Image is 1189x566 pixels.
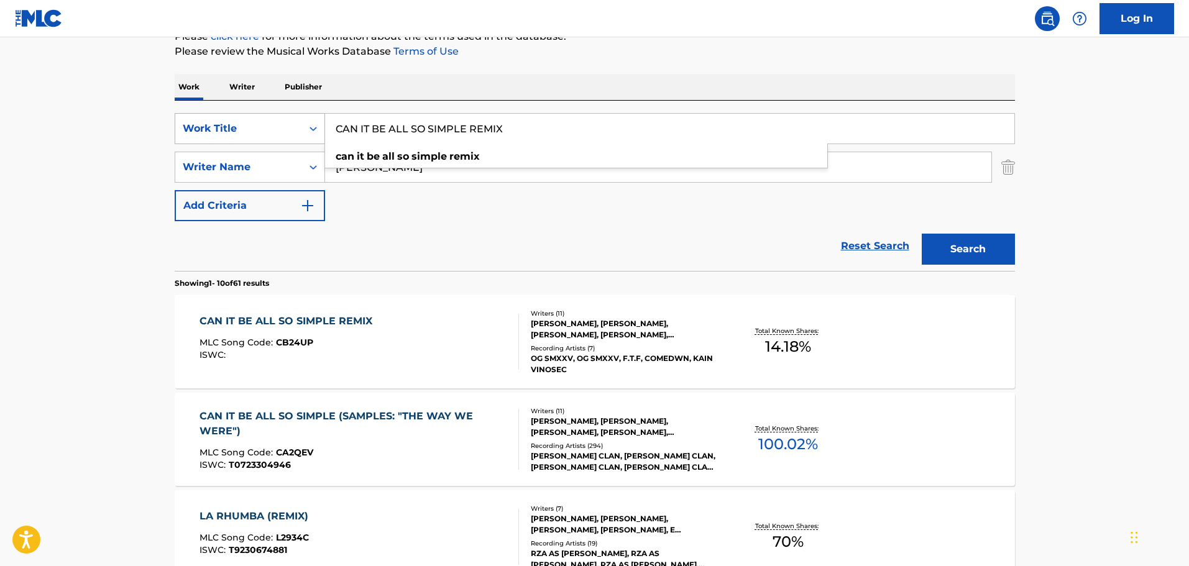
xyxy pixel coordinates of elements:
div: Writers ( 11 ) [531,406,718,416]
span: CA2QEV [276,447,313,458]
span: CB24UP [276,337,313,348]
button: Add Criteria [175,190,325,221]
a: CAN IT BE ALL SO SIMPLE REMIXMLC Song Code:CB24UPISWC:Writers (11)[PERSON_NAME], [PERSON_NAME], [... [175,295,1015,388]
p: Publisher [281,74,326,100]
strong: be [367,150,380,162]
button: Search [922,234,1015,265]
div: Recording Artists ( 19 ) [531,539,718,548]
p: Total Known Shares: [755,326,822,335]
span: T0723304946 [229,459,291,470]
p: Please review the Musical Works Database [175,44,1015,59]
div: CAN IT BE ALL SO SIMPLE (SAMPLES: "THE WAY WE WERE") [200,409,508,439]
span: 14.18 % [765,335,811,358]
div: OG SMXXV, OG SMXXV, F.T.F, COMEDWN, KAIN VINOSEC [531,353,718,375]
div: [PERSON_NAME], [PERSON_NAME], [PERSON_NAME], [PERSON_NAME], [PERSON_NAME], [PERSON_NAME], [PERSON... [531,318,718,340]
img: MLC Logo [15,9,63,27]
a: Terms of Use [391,45,459,57]
a: Log In [1099,3,1174,34]
img: Delete Criterion [1001,152,1015,183]
div: Work Title [183,121,295,136]
div: Recording Artists ( 294 ) [531,441,718,450]
strong: all [382,150,395,162]
p: Work [175,74,203,100]
span: MLC Song Code : [200,532,276,543]
img: help [1072,11,1087,26]
p: Total Known Shares: [755,424,822,433]
p: Showing 1 - 10 of 61 results [175,278,269,289]
div: [PERSON_NAME], [PERSON_NAME], [PERSON_NAME], [PERSON_NAME], E [PERSON_NAME], UNKNOWN WRITER, [PER... [531,513,718,536]
div: LA RHUMBA (REMIX) [200,509,314,524]
span: 70 % [773,531,804,553]
p: Total Known Shares: [755,521,822,531]
span: ISWC : [200,459,229,470]
a: CAN IT BE ALL SO SIMPLE (SAMPLES: "THE WAY WE WERE")MLC Song Code:CA2QEVISWC:T0723304946Writers (... [175,393,1015,486]
a: Reset Search [835,232,916,260]
a: Public Search [1035,6,1060,31]
span: ISWC : [200,544,229,555]
img: 9d2ae6d4665cec9f34b9.svg [300,198,315,213]
span: T9230674881 [229,544,287,555]
span: 100.02 % [758,433,818,455]
span: L2934C [276,532,309,543]
strong: so [397,150,409,162]
img: search [1040,11,1055,26]
strong: can [336,150,354,162]
div: Recording Artists ( 7 ) [531,344,718,353]
strong: remix [449,150,480,162]
div: CAN IT BE ALL SO SIMPLE REMIX [200,314,379,329]
div: Writers ( 7 ) [531,504,718,513]
div: Drag [1131,519,1138,556]
p: Writer [226,74,259,100]
div: Writers ( 11 ) [531,309,718,318]
div: [PERSON_NAME], [PERSON_NAME], [PERSON_NAME], [PERSON_NAME], [PERSON_NAME], [PERSON_NAME] [PERSON_... [531,416,718,438]
iframe: Chat Widget [1127,506,1189,566]
span: ISWC : [200,349,229,360]
div: Help [1067,6,1092,31]
span: MLC Song Code : [200,337,276,348]
span: MLC Song Code : [200,447,276,458]
form: Search Form [175,113,1015,271]
strong: it [357,150,364,162]
div: Writer Name [183,160,295,175]
strong: simple [411,150,447,162]
div: [PERSON_NAME] CLAN, [PERSON_NAME] CLAN, [PERSON_NAME] CLAN, [PERSON_NAME] CLAN, [PERSON_NAME] CLA... [531,450,718,473]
